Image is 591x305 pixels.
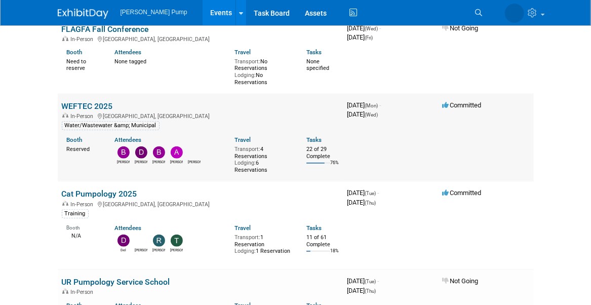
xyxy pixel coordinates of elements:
[62,189,137,199] a: Cat Pumpology 2025
[117,146,130,159] img: Bobby Zitzka
[234,160,256,166] span: Lodging:
[347,189,379,197] span: [DATE]
[67,136,83,143] a: Booth
[306,49,322,56] a: Tasks
[378,277,379,285] span: -
[171,235,183,247] img: Teri Beth Perkins
[234,72,256,79] span: Lodging:
[365,200,376,206] span: (Thu)
[380,24,381,32] span: -
[152,159,165,165] div: Brian Lee
[306,146,339,160] div: 22 of 29 Complete
[67,56,100,72] div: Need to reserve
[505,4,524,23] img: Amanda Smith
[347,33,373,41] span: [DATE]
[62,111,339,120] div: [GEOGRAPHIC_DATA], [GEOGRAPHIC_DATA]
[378,189,379,197] span: -
[234,146,260,152] span: Transport:
[117,235,130,247] img: Del Ritz
[170,247,183,253] div: Teri Beth Perkins
[330,248,339,262] td: 18%
[347,277,379,285] span: [DATE]
[347,101,381,109] span: [DATE]
[62,101,113,111] a: WEFTEC 2025
[114,224,141,232] a: Attendees
[71,36,97,43] span: In-Person
[152,247,165,253] div: Robert Lega
[135,235,147,247] img: Amanda Smith
[234,224,251,232] a: Travel
[365,279,376,284] span: (Tue)
[71,289,97,295] span: In-Person
[58,9,108,19] img: ExhibitDay
[117,159,130,165] div: Bobby Zitzka
[62,24,149,34] a: FLAGFA Fall Conference
[365,103,378,108] span: (Mon)
[114,49,141,56] a: Attendees
[62,36,68,41] img: In-Person Event
[306,234,339,248] div: 11 of 61 Complete
[62,200,339,208] div: [GEOGRAPHIC_DATA], [GEOGRAPHIC_DATA]
[62,34,339,43] div: [GEOGRAPHIC_DATA], [GEOGRAPHIC_DATA]
[71,113,97,120] span: In-Person
[234,248,256,254] span: Lodging:
[188,159,201,165] div: Amanda Smith
[234,136,251,143] a: Travel
[114,136,141,143] a: Attendees
[234,56,291,86] div: No Reservations No Reservations
[234,144,291,174] div: 4 Reservations 6 Reservations
[135,159,147,165] div: David Perry
[443,189,482,197] span: Committed
[62,277,170,287] a: UR Pumpology Service School
[121,9,187,16] span: [PERSON_NAME] Pump
[170,159,183,165] div: Allan Curry
[347,24,381,32] span: [DATE]
[62,289,68,294] img: In-Person Event
[365,35,373,41] span: (Fri)
[234,58,260,65] span: Transport:
[62,121,160,130] div: Water/Wastewater &amp; Municipal
[365,190,376,196] span: (Tue)
[443,24,479,32] span: Not Going
[62,209,89,218] div: Training
[365,288,376,294] span: (Thu)
[234,232,291,255] div: 1 Reservation 1 Reservation
[62,113,68,118] img: In-Person Event
[234,234,260,241] span: Transport:
[234,49,251,56] a: Travel
[330,160,339,174] td: 76%
[117,247,130,253] div: Del Ritz
[135,247,147,253] div: Amanda Smith
[67,232,100,240] div: N/A
[347,199,376,206] span: [DATE]
[365,26,378,31] span: (Wed)
[67,221,100,231] div: Booth
[347,287,376,294] span: [DATE]
[71,201,97,208] span: In-Person
[188,146,201,159] img: Amanda Smith
[347,110,378,118] span: [DATE]
[153,146,165,159] img: Brian Lee
[67,49,83,56] a: Booth
[306,136,322,143] a: Tasks
[114,56,227,65] div: None tagged
[365,112,378,118] span: (Wed)
[380,101,381,109] span: -
[443,277,479,285] span: Not Going
[306,224,322,232] a: Tasks
[171,146,183,159] img: Allan Curry
[62,201,68,206] img: In-Person Event
[153,235,165,247] img: Robert Lega
[135,146,147,159] img: David Perry
[443,101,482,109] span: Committed
[67,144,100,153] div: Reserved
[306,58,329,72] span: None specified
